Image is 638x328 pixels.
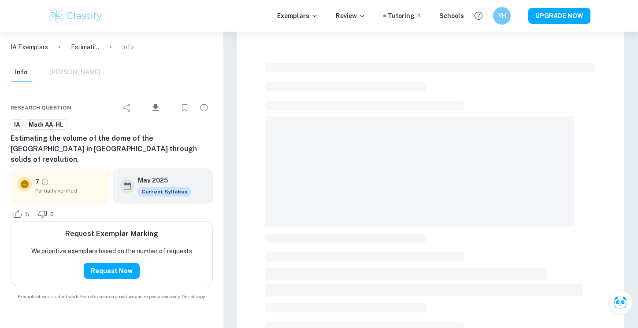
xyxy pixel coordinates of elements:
span: IA [11,120,23,129]
span: Partially verified [35,187,103,195]
p: We prioritize exemplars based on the number of requests [31,246,192,256]
span: 5 [20,210,34,219]
button: Info [11,63,32,82]
h6: Request Exemplar Marking [65,229,158,239]
div: Report issue [195,99,213,117]
h6: May 2025 [138,175,184,185]
span: Research question [11,104,71,112]
a: Tutoring [388,11,422,21]
span: 0 [45,210,59,219]
span: Current Syllabus [138,187,191,197]
div: Like [11,207,34,221]
a: IA Exemplars [11,42,48,52]
button: Request Now [84,263,140,279]
p: Estimating the volume of the dome of the [GEOGRAPHIC_DATA] in [GEOGRAPHIC_DATA] through solids of... [71,42,99,52]
div: Share [118,99,136,117]
div: Download [137,96,174,119]
a: Schools [439,11,464,21]
p: Review [336,11,366,21]
button: Ask Clai [608,290,633,315]
p: 7 [35,177,39,187]
span: Math AA-HL [26,120,67,129]
h6: Estimating the volume of the dome of the [GEOGRAPHIC_DATA] in [GEOGRAPHIC_DATA] through solids of... [11,133,213,165]
a: Grade partially verified [41,178,49,186]
p: Exemplars [277,11,318,21]
img: Clastify logo [48,7,104,25]
a: IA [11,119,23,130]
button: Help and Feedback [471,8,486,23]
div: Bookmark [176,99,193,117]
div: Dislike [36,207,59,221]
a: Math AA-HL [25,119,67,130]
button: YH [493,7,511,25]
span: Example of past student work. For reference on structure and expectations only. Do not copy. [11,293,213,300]
div: This exemplar is based on the current syllabus. Feel free to refer to it for inspiration/ideas wh... [138,187,191,197]
button: UPGRADE NOW [528,8,590,24]
h6: YH [497,11,507,21]
p: Info [122,42,134,52]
